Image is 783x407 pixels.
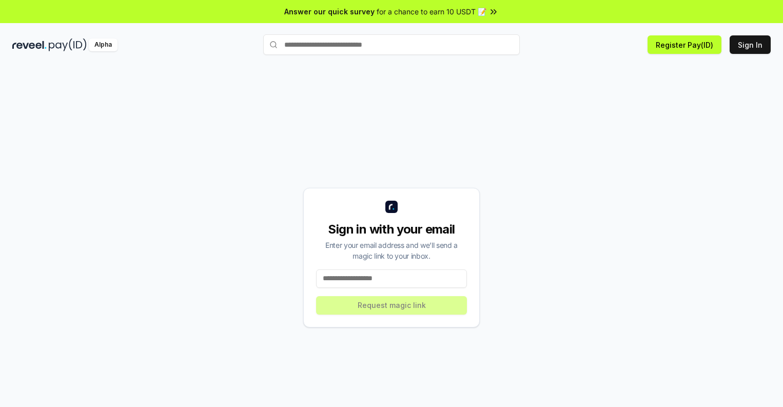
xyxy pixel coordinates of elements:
img: logo_small [385,201,398,213]
button: Sign In [730,35,771,54]
button: Register Pay(ID) [648,35,721,54]
div: Sign in with your email [316,221,467,238]
img: pay_id [49,38,87,51]
div: Alpha [89,38,118,51]
span: for a chance to earn 10 USDT 📝 [377,6,486,17]
span: Answer our quick survey [284,6,375,17]
img: reveel_dark [12,38,47,51]
div: Enter your email address and we’ll send a magic link to your inbox. [316,240,467,261]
